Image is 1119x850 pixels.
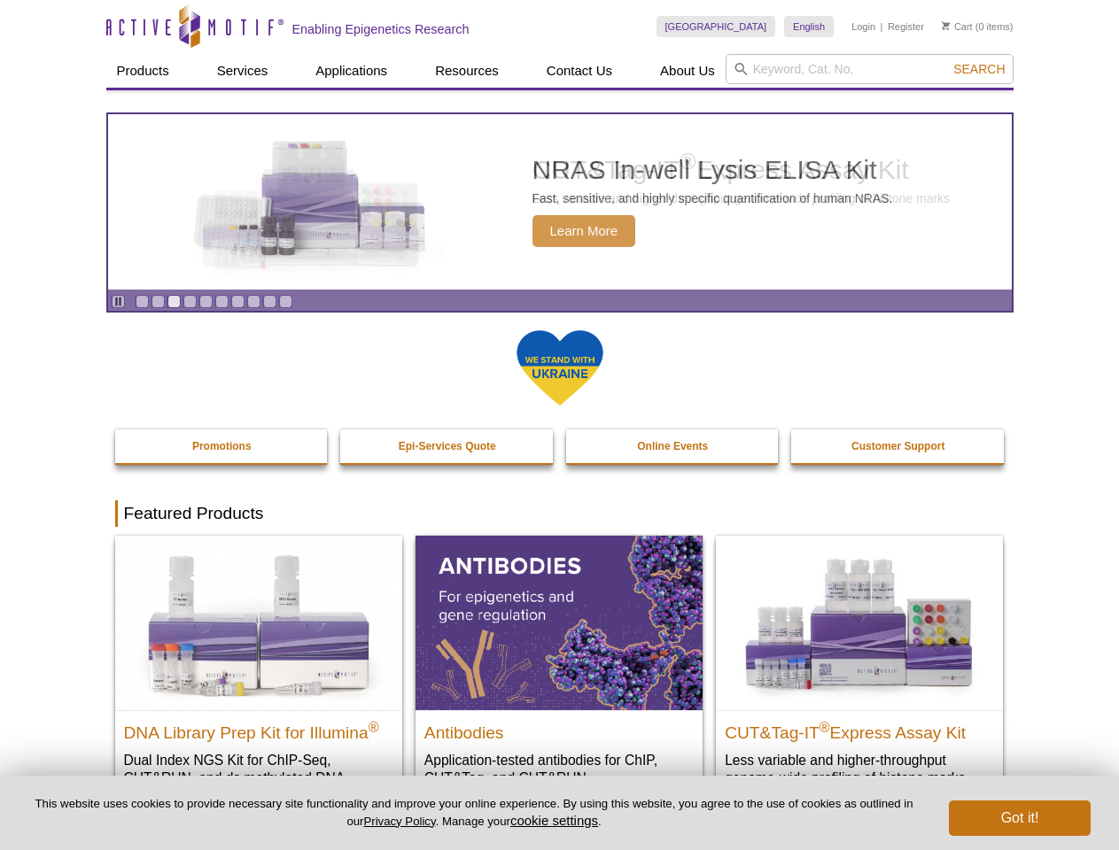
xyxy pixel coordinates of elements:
a: Go to slide 3 [167,295,181,308]
a: Privacy Policy [363,815,435,828]
sup: ® [369,719,379,734]
strong: Promotions [192,440,252,452]
img: CUT&Tag-IT® Express Assay Kit [716,536,1003,709]
img: We Stand With Ukraine [516,328,604,407]
strong: Online Events [637,440,708,452]
img: Your Cart [942,21,950,30]
a: Register [888,20,924,33]
a: Cart [942,20,973,33]
img: NRAS In-well Lysis ELISA Kit [178,141,444,263]
a: Login [851,20,875,33]
a: Services [206,54,279,88]
a: Epi-Services Quote [340,429,555,463]
sup: ® [820,719,830,734]
span: Search [953,62,1005,76]
a: Go to slide 4 [183,295,197,308]
a: Applications [305,54,398,88]
a: CUT&Tag-IT® Express Assay Kit CUT&Tag-IT®Express Assay Kit Less variable and higher-throughput ge... [716,536,1003,804]
a: Go to slide 1 [136,295,149,308]
input: Keyword, Cat. No. [726,54,1014,84]
p: Application-tested antibodies for ChIP, CUT&Tag, and CUT&RUN. [424,751,694,787]
a: Promotions [115,429,330,463]
a: Go to slide 10 [279,295,292,308]
button: cookie settings [510,813,598,828]
strong: Customer Support [851,440,944,452]
a: NRAS In-well Lysis ELISA Kit NRAS In-well Lysis ELISA Kit Fast, sensitive, and highly specific qu... [108,114,1012,290]
h2: Featured Products [115,500,1005,527]
a: Toggle autoplay [112,295,125,308]
p: Fast, sensitive, and highly specific quantification of human NRAS. [532,190,893,206]
img: DNA Library Prep Kit for Illumina [115,536,402,709]
a: Go to slide 8 [247,295,260,308]
h2: Enabling Epigenetics Research [292,21,470,37]
article: NRAS In-well Lysis ELISA Kit [108,114,1012,290]
a: DNA Library Prep Kit for Illumina DNA Library Prep Kit for Illumina® Dual Index NGS Kit for ChIP-... [115,536,402,822]
a: Customer Support [791,429,1006,463]
a: Products [106,54,180,88]
h2: CUT&Tag-IT Express Assay Kit [725,715,994,742]
span: Learn More [532,215,636,247]
a: Go to slide 2 [152,295,165,308]
button: Got it! [949,800,1091,836]
a: Resources [424,54,509,88]
li: | [881,16,883,37]
a: Go to slide 9 [263,295,276,308]
h2: DNA Library Prep Kit for Illumina [124,715,393,742]
p: This website uses cookies to provide necessary site functionality and improve your online experie... [28,796,920,830]
a: Go to slide 5 [199,295,213,308]
a: Go to slide 7 [231,295,245,308]
a: Go to slide 6 [215,295,229,308]
a: About Us [649,54,726,88]
li: (0 items) [942,16,1014,37]
p: Less variable and higher-throughput genome-wide profiling of histone marks​. [725,751,994,787]
strong: Epi-Services Quote [399,440,496,452]
a: English [784,16,834,37]
a: Online Events [566,429,781,463]
h2: NRAS In-well Lysis ELISA Kit [532,157,893,183]
a: All Antibodies Antibodies Application-tested antibodies for ChIP, CUT&Tag, and CUT&RUN. [416,536,703,804]
a: [GEOGRAPHIC_DATA] [657,16,776,37]
button: Search [948,61,1010,77]
img: All Antibodies [416,536,703,709]
p: Dual Index NGS Kit for ChIP-Seq, CUT&RUN, and ds methylated DNA assays. [124,751,393,805]
a: Contact Us [536,54,623,88]
h2: Antibodies [424,715,694,742]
